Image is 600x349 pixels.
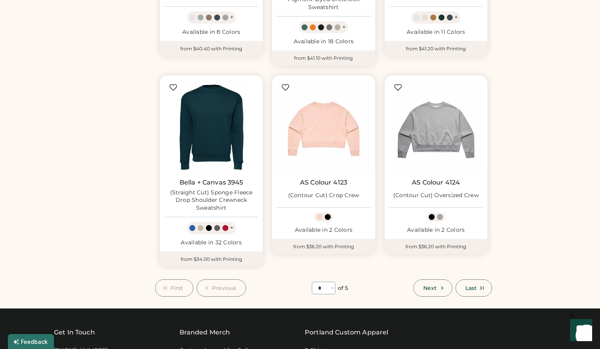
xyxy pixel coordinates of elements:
[165,239,258,247] div: Available in 32 Colors
[180,179,243,187] a: Bella + Canvas 3945
[389,226,483,234] div: Available in 2 Colors
[305,328,388,337] a: Portland Custom Apparel
[160,41,263,57] div: from $40.40 with Printing
[389,80,483,174] img: AS Colour 4124 (Contour Cut) Oversized Crew
[338,284,348,292] div: of 5
[423,285,437,291] span: Next
[277,38,370,46] div: Available in 18 Colors
[272,239,375,255] div: from $36.20 with Printing
[54,328,95,337] div: Get In Touch
[393,192,479,199] div: (Contour Cut) Oversized Crew
[342,23,346,31] div: +
[277,226,370,234] div: Available in 2 Colors
[300,179,347,187] a: AS Colour 4123
[563,314,596,347] iframe: Front Chat
[385,41,487,57] div: from $41.20 with Printing
[165,28,258,36] div: Available in 8 Colors
[180,328,230,337] div: Branded Merch
[465,285,477,291] span: Last
[288,192,359,199] div: (Contour Cut) Crop Crew
[160,251,263,267] div: from $34.00 with Printing
[454,13,458,22] div: +
[230,13,233,22] div: +
[165,189,258,212] div: (Straight Cut) Sponge Fleece Drop Shoulder Crewneck Sweatshirt
[412,179,460,187] a: AS Colour 4124
[413,279,452,297] button: Next
[277,80,370,174] img: AS Colour 4123 (Contour Cut) Crop Crew
[165,80,258,174] img: BELLA + CANVAS 3945 (Straight Cut) Sponge Fleece Drop Shoulder Crewneck Sweatshirt
[456,279,492,297] button: Last
[155,279,193,297] button: First
[272,50,375,66] div: from $41.10 with Printing
[196,279,246,297] button: Previous
[389,28,483,36] div: Available in 11 Colors
[230,223,233,232] div: +
[385,239,487,255] div: from $36.20 with Printing
[212,285,237,291] span: Previous
[170,285,183,291] span: First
